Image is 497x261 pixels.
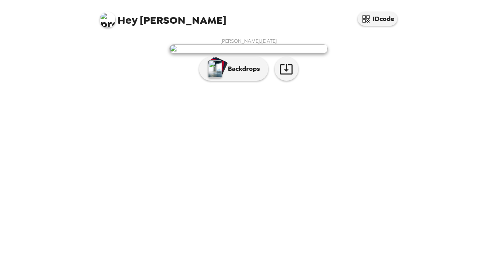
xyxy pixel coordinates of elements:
[358,12,397,26] button: IDcode
[118,13,137,27] span: Hey
[100,8,226,26] span: [PERSON_NAME]
[199,57,268,81] button: Backdrops
[220,38,277,44] span: [PERSON_NAME] , [DATE]
[224,64,260,74] p: Backdrops
[169,44,328,53] img: user
[100,12,116,28] img: profile pic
